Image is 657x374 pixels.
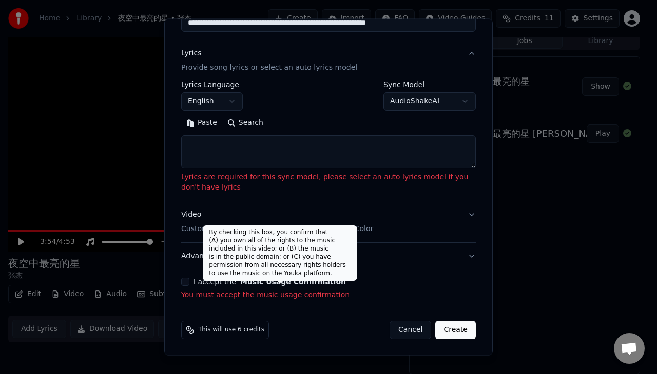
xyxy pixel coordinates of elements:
button: Search [222,115,268,131]
p: Provide song lyrics or select an auto lyrics model [181,63,357,73]
p: Lyrics are required for this sync model, please select an auto lyrics model if you don't have lyrics [181,172,476,193]
button: Advanced [181,243,476,269]
button: LyricsProvide song lyrics or select an auto lyrics model [181,40,476,81]
button: Paste [181,115,222,131]
button: Cancel [390,321,431,339]
div: Lyrics [181,49,201,59]
p: Customize Karaoke Video: Use Image, Video, or Color [181,224,373,234]
div: Video [181,210,373,234]
button: VideoCustomize Karaoke Video: Use Image, Video, or Color [181,201,476,242]
p: You must accept the music usage confirmation [181,290,476,300]
button: Create [435,321,476,339]
label: Sync Model [383,81,476,88]
label: Lyrics Language [181,81,243,88]
span: This will use 6 credits [198,326,264,334]
div: LyricsProvide song lyrics or select an auto lyrics model [181,81,476,201]
button: I accept the [240,278,346,285]
label: I accept the [194,278,346,285]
